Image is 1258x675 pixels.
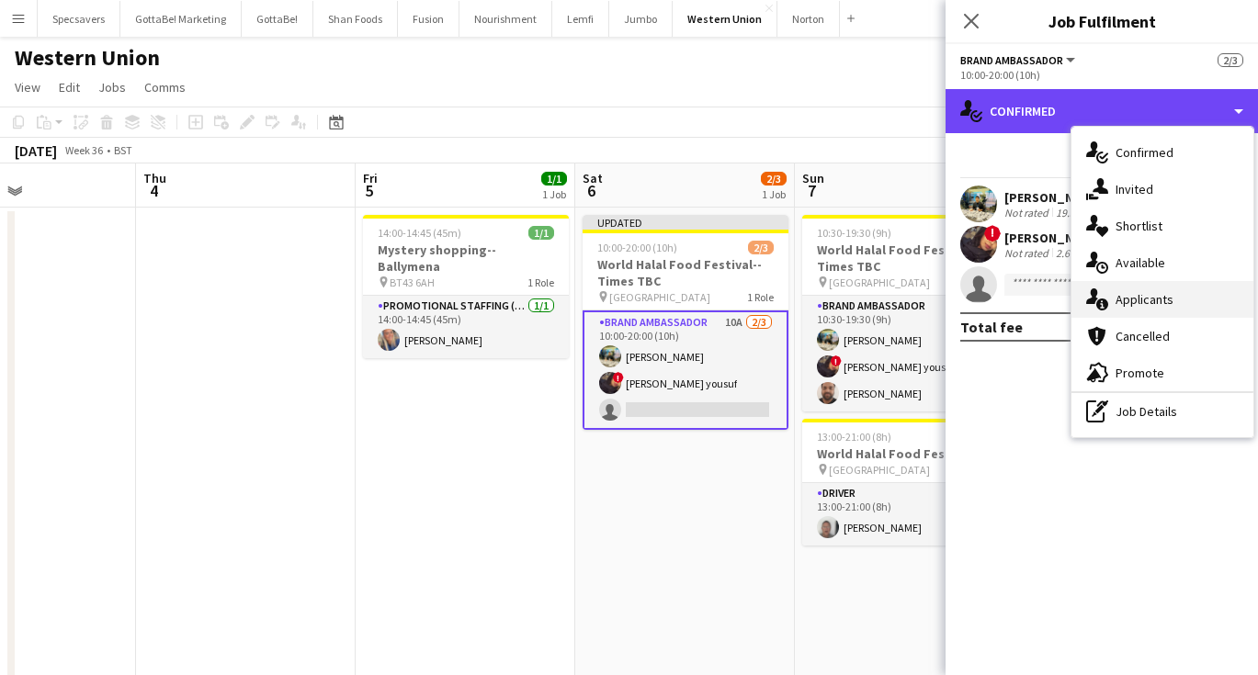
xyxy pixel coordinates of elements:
button: GottaBe! Marketing [120,1,242,37]
div: [DATE] [15,141,57,160]
span: Edit [59,79,80,96]
span: 10:30-19:30 (9h) [817,226,891,240]
span: Cancelled [1116,328,1170,344]
div: 2.6km [1052,246,1088,260]
div: Total fee [960,318,1023,336]
span: 2/3 [761,172,787,186]
span: View [15,79,40,96]
span: 10:00-20:00 (10h) [597,241,677,254]
span: 1 Role [747,290,774,304]
app-job-card: 14:00-14:45 (45m)1/1Mystery shopping--Ballymena BT43 6AH1 RolePromotional Staffing (Mystery Shopp... [363,215,569,358]
span: Invited [1116,181,1153,197]
span: Sat [583,170,603,186]
div: Not rated [1004,246,1052,260]
app-job-card: 10:30-19:30 (9h)3/3World Halal Food Festival--Times TBC [GEOGRAPHIC_DATA]1 RoleBrand Ambassador3/... [802,215,1008,411]
span: 1 Role [527,276,554,289]
span: 13:00-21:00 (8h) [817,430,891,444]
app-card-role: Brand Ambassador10A2/310:00-20:00 (10h)[PERSON_NAME]![PERSON_NAME] yousuf [583,310,788,430]
app-card-role: Promotional Staffing (Mystery Shopper)1/114:00-14:45 (45m)[PERSON_NAME] [363,296,569,358]
div: 10:00-20:00 (10h) [960,68,1243,82]
span: Fri [363,170,378,186]
span: 4 [141,180,166,201]
span: ! [613,372,624,383]
button: Specsavers [38,1,120,37]
button: GottaBe! [242,1,313,37]
div: [PERSON_NAME] yousuf [1004,230,1146,246]
app-card-role: Brand Ambassador3/310:30-19:30 (9h)[PERSON_NAME]![PERSON_NAME] yousuf[PERSON_NAME] [802,296,1008,411]
span: 5 [360,180,378,201]
span: Confirmed [1116,144,1173,161]
span: Comms [144,79,186,96]
a: View [7,75,48,99]
div: Not rated [1004,206,1052,219]
span: Thu [143,170,166,186]
span: ! [831,355,842,366]
button: Norton [777,1,840,37]
h3: Mystery shopping--Ballymena [363,242,569,275]
h3: World Halal Food Festival [802,445,1008,462]
span: Promote [1116,365,1164,381]
span: 14:00-14:45 (45m) [378,226,461,240]
span: Week 36 [61,143,107,157]
div: Updated [583,215,788,230]
h3: World Halal Food Festival--Times TBC [802,242,1008,275]
h3: World Halal Food Festival--Times TBC [583,256,788,289]
span: [GEOGRAPHIC_DATA] [829,276,930,289]
span: 1/1 [528,226,554,240]
span: Jobs [98,79,126,96]
button: Brand Ambassador [960,53,1078,67]
div: Confirmed [946,89,1258,133]
div: Job Details [1071,393,1253,430]
span: Sun [802,170,824,186]
app-job-card: 13:00-21:00 (8h)1/1World Halal Food Festival [GEOGRAPHIC_DATA]1 RoleDriver1/113:00-21:00 (8h)[PER... [802,419,1008,546]
span: Brand Ambassador [960,53,1063,67]
a: Comms [137,75,193,99]
h3: Job Fulfilment [946,9,1258,33]
button: Jumbo [609,1,673,37]
div: [PERSON_NAME] [1004,189,1102,206]
h1: Western Union [15,44,160,72]
span: ! [984,225,1001,242]
div: BST [114,143,132,157]
button: Lemfi [552,1,609,37]
span: BT43 6AH [390,276,435,289]
a: Jobs [91,75,133,99]
span: 7 [799,180,824,201]
div: 1 Job [762,187,786,201]
div: 1 Job [542,187,566,201]
span: 1/1 [541,172,567,186]
button: Fusion [398,1,459,37]
a: Edit [51,75,87,99]
span: Available [1116,254,1165,271]
button: Western Union [673,1,777,37]
span: Shortlist [1116,218,1162,234]
app-card-role: Driver1/113:00-21:00 (8h)[PERSON_NAME] [802,483,1008,546]
button: Shan Foods [313,1,398,37]
span: [GEOGRAPHIC_DATA] [829,463,930,477]
button: Nourishment [459,1,552,37]
span: 2/3 [748,241,774,254]
span: Applicants [1116,291,1173,308]
span: 2/3 [1218,53,1243,67]
span: 6 [580,180,603,201]
span: [GEOGRAPHIC_DATA] [609,290,710,304]
div: 19.5km [1052,206,1094,219]
app-job-card: Updated10:00-20:00 (10h)2/3World Halal Food Festival--Times TBC [GEOGRAPHIC_DATA]1 RoleBrand Amba... [583,215,788,430]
